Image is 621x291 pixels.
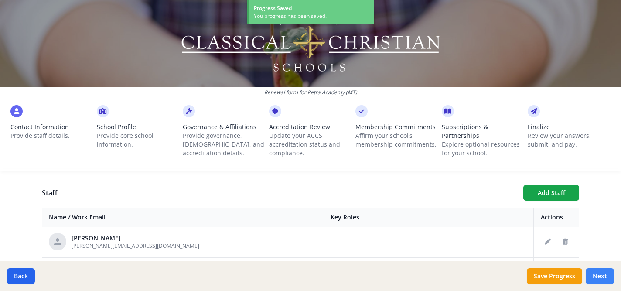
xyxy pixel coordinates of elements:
span: Contact Information [10,123,93,131]
span: Finalize [528,123,611,131]
p: Provide governance, [DEMOGRAPHIC_DATA], and accreditation details. [183,131,266,157]
p: Update your ACCS accreditation status and compliance. [269,131,352,157]
div: You progress has been saved. [254,12,369,20]
span: Accreditation Review [269,123,352,131]
th: Name / Work Email [42,208,324,227]
div: [PERSON_NAME] [72,234,199,243]
button: Save Progress [527,268,582,284]
p: Affirm your school’s membership commitments. [355,131,438,149]
span: Membership Commitments [355,123,438,131]
span: [PERSON_NAME][EMAIL_ADDRESS][DOMAIN_NAME] [72,242,199,250]
img: Logo [180,13,441,74]
span: School Profile [97,123,180,131]
p: Provide staff details. [10,131,93,140]
button: Delete staff [558,235,572,249]
button: Edit staff [541,235,555,249]
h1: Staff [42,188,516,198]
th: Actions [534,208,580,227]
p: Provide core school information. [97,131,180,149]
p: Explore optional resources for your school. [442,140,525,157]
div: Progress Saved [254,4,369,12]
span: Subscriptions & Partnerships [442,123,525,140]
th: Key Roles [324,208,534,227]
button: Next [586,268,614,284]
button: Back [7,268,35,284]
span: Governance & Affiliations [183,123,266,131]
p: Review your answers, submit, and pay. [528,131,611,149]
button: Add Staff [523,185,579,201]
